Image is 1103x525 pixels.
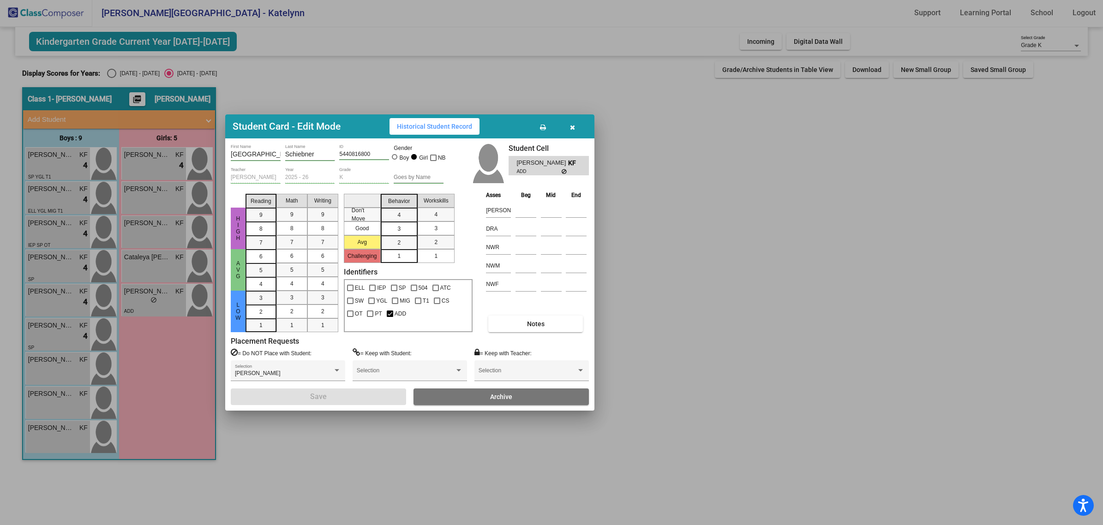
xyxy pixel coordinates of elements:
[394,174,444,181] input: goes by name
[397,123,472,130] span: Historical Student Record
[353,348,412,358] label: = Keep with Student:
[259,280,263,288] span: 4
[423,295,429,306] span: T1
[259,294,263,302] span: 3
[516,158,568,168] span: [PERSON_NAME]
[259,308,263,316] span: 2
[231,337,299,346] label: Placement Requests
[388,197,410,205] span: Behavior
[419,282,428,293] span: 504
[376,295,387,306] span: YGL
[259,225,263,233] span: 8
[442,295,450,306] span: CS
[397,239,401,247] span: 2
[290,307,294,316] span: 2
[233,121,341,132] h3: Student Card - Edit Mode
[321,307,324,316] span: 2
[419,154,428,162] div: Girl
[440,282,451,293] span: ATC
[399,154,409,162] div: Boy
[434,252,438,260] span: 1
[424,197,449,205] span: Workskills
[231,388,406,405] button: Save
[290,238,294,246] span: 7
[234,260,242,280] span: Avg
[290,252,294,260] span: 6
[321,293,324,302] span: 3
[355,295,364,306] span: SW
[434,224,438,233] span: 3
[568,158,581,168] span: KF
[490,393,512,400] span: Archive
[290,266,294,274] span: 5
[231,348,312,358] label: = Do NOT Place with Student:
[344,268,378,276] label: Identifiers
[234,302,242,321] span: Low
[390,118,480,135] button: Historical Student Record
[486,222,511,236] input: assessment
[399,282,406,293] span: SP
[513,190,539,200] th: Beg
[434,210,438,219] span: 4
[539,190,564,200] th: Mid
[314,197,331,205] span: Writing
[259,211,263,219] span: 9
[474,348,532,358] label: = Keep with Teacher:
[394,144,444,152] mat-label: Gender
[321,210,324,219] span: 9
[488,316,583,332] button: Notes
[377,282,386,293] span: IEP
[290,210,294,219] span: 9
[414,388,589,405] button: Archive
[375,308,382,319] span: PT
[285,174,335,181] input: year
[397,211,401,219] span: 4
[355,308,363,319] span: OT
[290,224,294,233] span: 8
[321,266,324,274] span: 5
[259,266,263,274] span: 5
[321,238,324,246] span: 7
[290,321,294,329] span: 1
[259,239,263,247] span: 7
[438,152,446,163] span: NB
[486,240,511,254] input: assessment
[434,238,438,246] span: 2
[563,190,589,200] th: End
[259,321,263,329] span: 1
[516,168,561,175] span: ADD
[339,174,389,181] input: grade
[355,282,365,293] span: ELL
[251,197,271,205] span: Reading
[234,215,242,241] span: High
[486,259,511,273] input: assessment
[509,144,589,153] h3: Student Cell
[290,293,294,302] span: 3
[395,308,406,319] span: ADD
[397,225,401,233] span: 3
[527,320,545,328] span: Notes
[484,190,513,200] th: Asses
[235,370,281,376] span: [PERSON_NAME]
[397,252,401,260] span: 1
[486,203,511,217] input: assessment
[400,295,410,306] span: MIG
[486,277,511,291] input: assessment
[259,252,263,261] span: 6
[321,321,324,329] span: 1
[310,392,327,401] span: Save
[231,174,281,181] input: teacher
[321,280,324,288] span: 4
[290,280,294,288] span: 4
[321,252,324,260] span: 6
[339,151,389,158] input: Enter ID
[321,224,324,233] span: 8
[286,197,298,205] span: Math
